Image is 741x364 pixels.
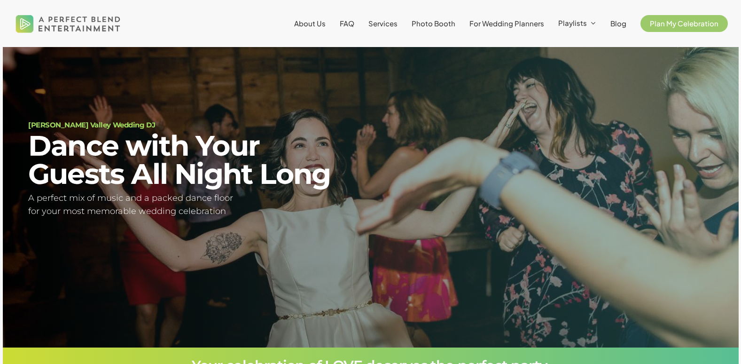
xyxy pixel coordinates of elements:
span: Playlists [558,18,587,27]
span: FAQ [340,19,354,28]
span: About Us [294,19,326,28]
a: Photo Booth [412,20,455,27]
span: Photo Booth [412,19,455,28]
span: Services [368,19,398,28]
img: A Perfect Blend Entertainment [13,7,123,40]
a: FAQ [340,20,354,27]
h5: A perfect mix of music and a packed dance floor for your most memorable wedding celebration [28,191,359,219]
h2: Dance with Your Guests All Night Long [28,132,359,188]
span: For Wedding Planners [469,19,544,28]
a: Plan My Celebration [640,20,728,27]
a: Blog [610,20,626,27]
a: Services [368,20,398,27]
a: For Wedding Planners [469,20,544,27]
a: Playlists [558,19,596,28]
span: Blog [610,19,626,28]
span: Plan My Celebration [650,19,718,28]
h1: [PERSON_NAME] Valley Wedding DJ [28,121,359,128]
a: About Us [294,20,326,27]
